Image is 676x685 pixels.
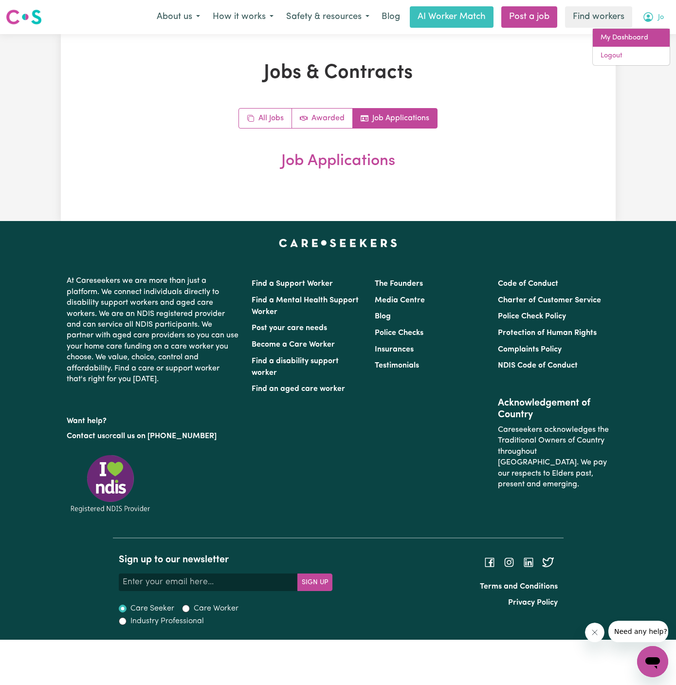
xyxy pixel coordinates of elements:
button: About us [150,7,206,27]
p: Want help? [67,412,240,426]
img: Registered NDIS provider [67,453,154,514]
iframe: Message from company [608,621,668,642]
iframe: Button to launch messaging window [637,646,668,677]
p: At Careseekers we are more than just a platform. We connect individuals directly to disability su... [67,272,240,389]
a: Charter of Customer Service [498,296,601,304]
a: Blog [375,313,391,320]
iframe: Close message [585,623,604,642]
button: Subscribe [297,574,332,591]
a: My Dashboard [593,29,670,47]
a: Find a Support Worker [252,280,333,288]
a: Careseekers logo [6,6,42,28]
a: Code of Conduct [498,280,558,288]
a: Police Check Policy [498,313,566,320]
a: Find a Mental Health Support Worker [252,296,359,316]
a: Privacy Policy [508,599,558,607]
p: or [67,427,240,445]
div: My Account [592,28,670,66]
a: Police Checks [375,329,423,337]
a: Testimonials [375,362,419,370]
a: Find an aged care worker [252,385,345,393]
h2: Job Applications [113,152,564,170]
a: Post your care needs [252,324,327,332]
a: AI Worker Match [410,6,493,28]
a: call us on [PHONE_NUMBER] [112,432,217,440]
h2: Acknowledgement of Country [498,397,609,421]
button: Safety & resources [280,7,376,27]
span: Jo [658,12,664,23]
a: Job applications [353,109,437,128]
a: Follow Careseekers on Twitter [542,558,554,566]
label: Industry Professional [130,615,204,627]
button: My Account [636,7,670,27]
h1: Jobs & Contracts [113,61,564,85]
a: Protection of Human Rights [498,329,597,337]
a: Active jobs [292,109,353,128]
a: The Founders [375,280,423,288]
img: Careseekers logo [6,8,42,26]
a: Post a job [501,6,557,28]
a: Complaints Policy [498,346,562,353]
input: Enter your email here... [119,574,298,591]
a: Follow Careseekers on Facebook [484,558,495,566]
a: All jobs [239,109,292,128]
h2: Sign up to our newsletter [119,554,332,566]
a: Find workers [565,6,632,28]
a: Follow Careseekers on Instagram [503,558,515,566]
button: How it works [206,7,280,27]
label: Care Seeker [130,603,174,614]
a: NDIS Code of Conduct [498,362,578,370]
a: Become a Care Worker [252,341,335,349]
a: Insurances [375,346,414,353]
a: Find a disability support worker [252,357,339,377]
a: Contact us [67,432,105,440]
a: Logout [593,47,670,65]
p: Careseekers acknowledges the Traditional Owners of Country throughout [GEOGRAPHIC_DATA]. We pay o... [498,421,609,494]
a: Media Centre [375,296,425,304]
a: Terms and Conditions [480,583,558,591]
label: Care Worker [194,603,238,614]
a: Careseekers home page [279,239,397,246]
a: Follow Careseekers on LinkedIn [523,558,534,566]
a: Blog [376,6,406,28]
